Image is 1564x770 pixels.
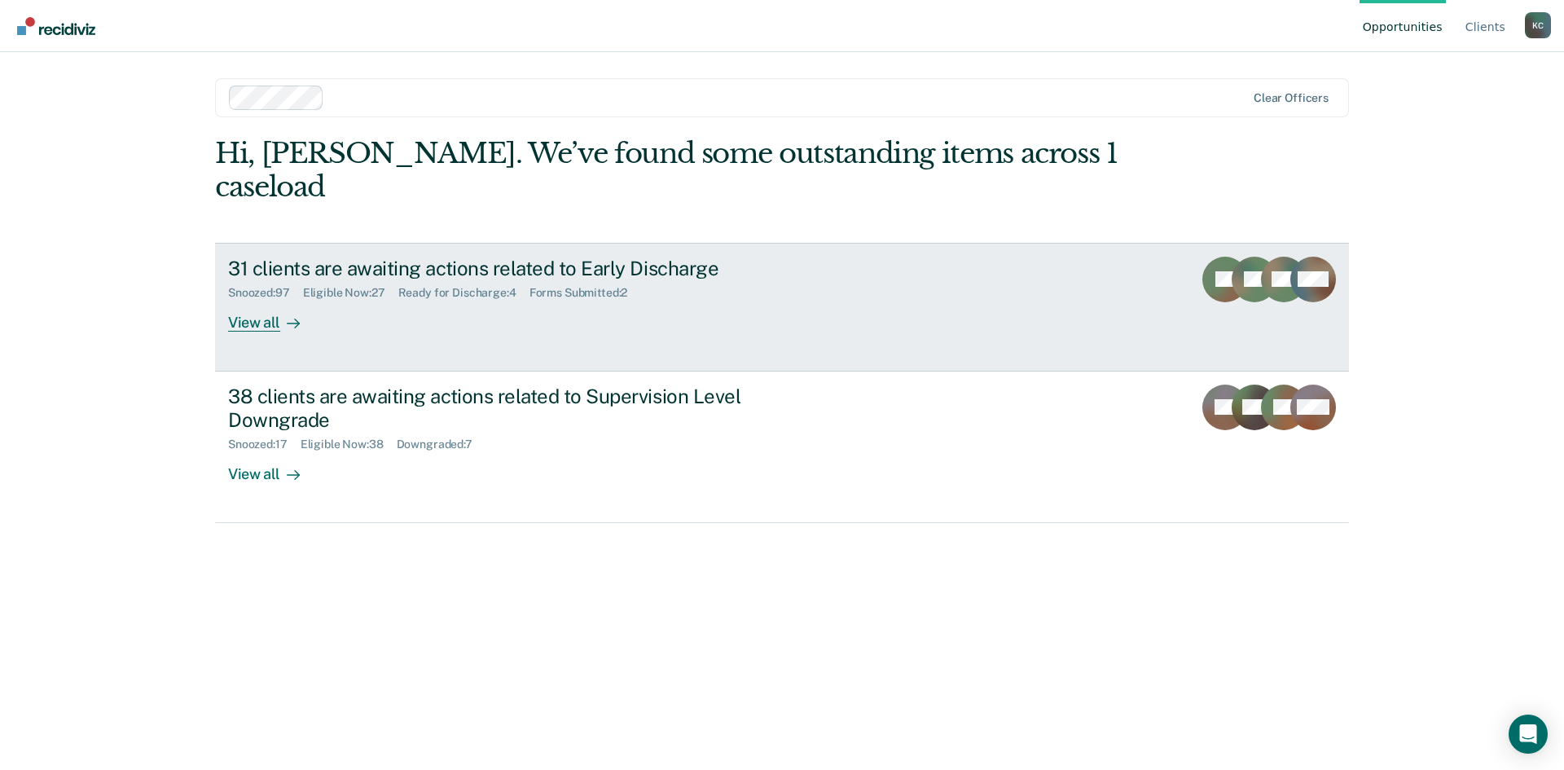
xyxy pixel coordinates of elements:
[1525,12,1551,38] button: Profile dropdown button
[215,243,1349,372] a: 31 clients are awaiting actions related to Early DischargeSnoozed:97Eligible Now:27Ready for Disc...
[228,451,319,483] div: View all
[228,300,319,332] div: View all
[398,286,529,300] div: Ready for Discharge : 4
[228,286,303,300] div: Snoozed : 97
[228,385,800,432] div: 38 clients are awaiting actions related to Supervision Level Downgrade
[397,438,485,451] div: Downgraded : 7
[1509,715,1548,754] div: Open Intercom Messenger
[228,257,800,280] div: 31 clients are awaiting actions related to Early Discharge
[1525,12,1551,38] div: K C
[1254,91,1329,105] div: Clear officers
[303,286,398,300] div: Eligible Now : 27
[301,438,397,451] div: Eligible Now : 38
[228,438,301,451] div: Snoozed : 17
[17,17,95,35] img: Recidiviz
[529,286,641,300] div: Forms Submitted : 2
[215,372,1349,523] a: 38 clients are awaiting actions related to Supervision Level DowngradeSnoozed:17Eligible Now:38Do...
[215,137,1122,204] div: Hi, [PERSON_NAME]. We’ve found some outstanding items across 1 caseload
